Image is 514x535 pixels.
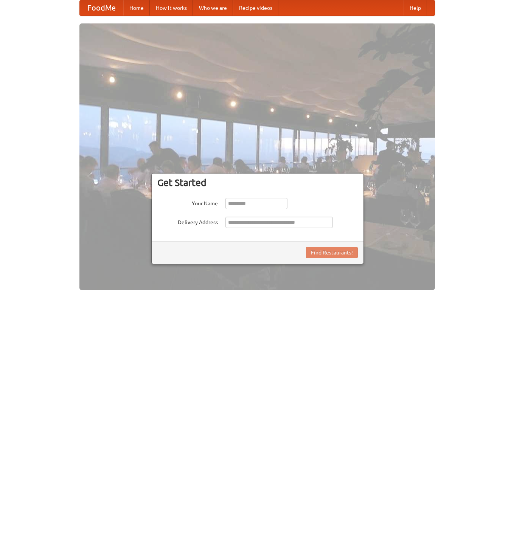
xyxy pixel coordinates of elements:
[306,247,358,258] button: Find Restaurants!
[404,0,427,16] a: Help
[123,0,150,16] a: Home
[157,217,218,226] label: Delivery Address
[157,198,218,207] label: Your Name
[233,0,278,16] a: Recipe videos
[193,0,233,16] a: Who we are
[150,0,193,16] a: How it works
[80,0,123,16] a: FoodMe
[157,177,358,188] h3: Get Started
